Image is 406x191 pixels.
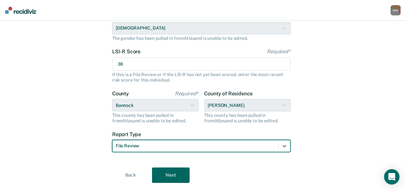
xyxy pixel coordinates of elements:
[152,168,190,183] button: Next
[5,7,36,14] img: Recidiviz
[112,131,291,137] label: Report Type
[112,168,149,183] button: Back
[204,113,291,124] div: This county has been pulled in from Atlas and is unable to be edited.
[267,48,291,55] span: Required*
[112,91,199,97] label: County
[112,72,291,83] div: If this is a File Review or if the LSI-R has not yet been scored, enter the most recent risk scor...
[112,113,199,124] div: This county has been pulled in from Atlas and is unable to be edited.
[391,5,401,15] button: HH
[384,169,400,185] div: Open Intercom Messenger
[204,91,291,97] label: County of Residence
[175,91,199,97] span: Required*
[391,5,401,15] div: H H
[112,36,291,41] div: The gender has been pulled in from Atlas and is unable to be edited.
[112,48,291,55] label: LSI-R Score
